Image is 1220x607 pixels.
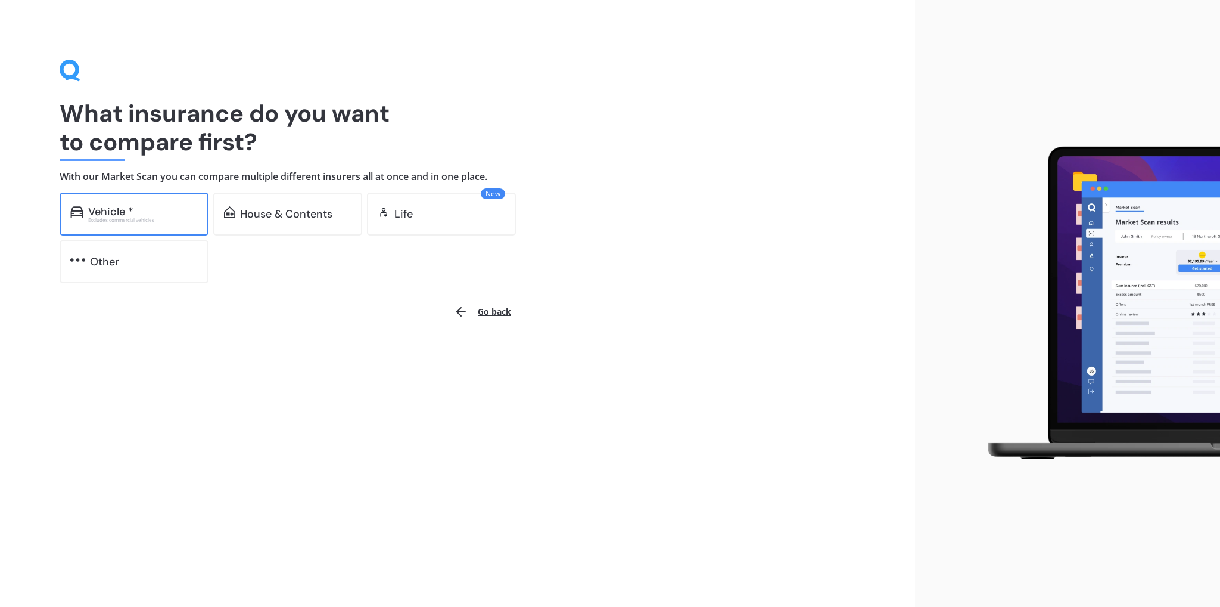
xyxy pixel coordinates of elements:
[481,188,505,199] span: New
[447,298,518,326] button: Go back
[70,254,85,266] img: other.81dba5aafe580aa69f38.svg
[90,256,119,268] div: Other
[60,171,855,183] h4: With our Market Scan you can compare multiple different insurers all at once and in one place.
[88,218,198,222] div: Excludes commercial vehicles
[970,140,1220,467] img: laptop.webp
[70,206,83,218] img: car.f15378c7a67c060ca3f3.svg
[224,206,235,218] img: home-and-contents.b802091223b8502ef2dd.svg
[88,206,133,218] div: Vehicle *
[394,208,413,220] div: Life
[60,99,855,156] h1: What insurance do you want to compare first?
[240,208,332,220] div: House & Contents
[378,206,390,218] img: life.f720d6a2d7cdcd3ad642.svg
